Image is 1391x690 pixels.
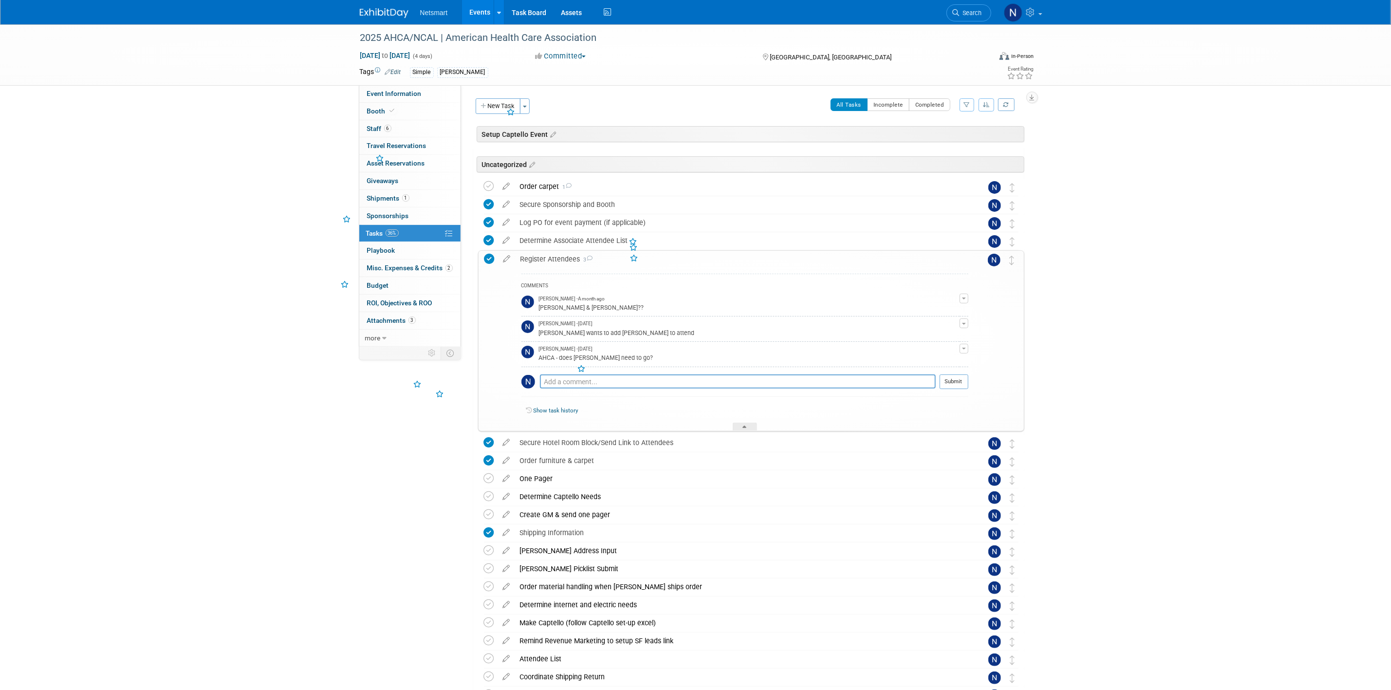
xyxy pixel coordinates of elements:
[960,9,982,17] span: Search
[521,375,535,389] img: Nina Finn
[367,194,409,202] span: Shipments
[359,260,461,277] a: Misc. Expenses & Credits2
[539,296,605,302] span: [PERSON_NAME] - A month ago
[1010,183,1015,192] i: Move task
[867,98,909,111] button: Incomplete
[515,651,969,667] div: Attendee List
[367,317,416,324] span: Attachments
[476,98,520,114] button: New Task
[831,98,868,111] button: All Tasks
[988,437,1001,450] img: Nina Finn
[1010,457,1015,466] i: Move task
[515,560,969,577] div: [PERSON_NAME] Picklist Submit
[1004,3,1022,22] img: Nina Finn
[1010,493,1015,503] i: Move task
[498,510,515,519] a: edit
[359,242,461,259] a: Playbook
[359,137,461,154] a: Travel Reservations
[580,257,593,263] span: 3
[359,295,461,312] a: ROI, Objectives & ROO
[988,527,1001,540] img: Nina Finn
[498,600,515,609] a: edit
[909,98,950,111] button: Completed
[988,254,1001,266] img: Nina Finn
[359,312,461,329] a: Attachments3
[1010,547,1015,557] i: Move task
[498,654,515,663] a: edit
[1010,439,1015,448] i: Move task
[1010,619,1015,629] i: Move task
[367,281,389,289] span: Budget
[521,320,534,333] img: Nina Finn
[437,67,488,77] div: [PERSON_NAME]
[441,347,461,359] td: Toggle Event Tabs
[988,455,1001,468] img: Nina Finn
[359,277,461,294] a: Budget
[940,374,968,389] button: Submit
[988,235,1001,248] img: Nina Finn
[367,264,453,272] span: Misc. Expenses & Credits
[515,488,969,505] div: Determine Captello Needs
[988,473,1001,486] img: Nina Finn
[988,545,1001,558] img: Nina Finn
[515,615,969,631] div: Make Captello (follow Captello set-up excel)
[365,334,381,342] span: more
[385,69,401,75] a: Edit
[359,103,461,120] a: Booth
[359,207,461,224] a: Sponsorships
[366,229,399,237] span: Tasks
[359,155,461,172] a: Asset Reservations
[515,633,969,649] div: Remind Revenue Marketing to setup SF leads link
[521,346,534,358] img: Nina Finn
[367,177,399,185] span: Giveaways
[515,578,969,595] div: Order material handling when [PERSON_NAME] ships order
[1010,256,1015,265] i: Move task
[934,51,1034,65] div: Event Format
[1010,511,1015,521] i: Move task
[988,653,1001,666] img: Nina Finn
[516,251,968,267] div: Register Attendees
[1010,475,1015,485] i: Move task
[498,236,515,245] a: edit
[1010,237,1015,246] i: Move task
[367,142,427,149] span: Travel Reservations
[515,434,969,451] div: Secure Hotel Room Block/Send Link to Attendees
[360,8,408,18] img: ExhibitDay
[1010,673,1015,683] i: Move task
[521,296,534,308] img: Nina Finn
[445,264,453,272] span: 2
[499,255,516,263] a: edit
[1010,637,1015,647] i: Move task
[988,217,1001,230] img: Nina Finn
[359,225,461,242] a: Tasks36%
[559,184,572,190] span: 1
[359,120,461,137] a: Staff6
[1010,655,1015,665] i: Move task
[410,67,434,77] div: Simple
[988,509,1001,522] img: Nina Finn
[515,470,969,487] div: One Pager
[367,212,409,220] span: Sponsorships
[1010,601,1015,611] i: Move task
[402,194,409,202] span: 1
[539,353,960,362] div: AHCA - does [PERSON_NAME] need to go?
[1000,52,1009,60] img: Format-Inperson.png
[988,199,1001,212] img: Nina Finn
[539,302,960,312] div: [PERSON_NAME] & [PERSON_NAME]??
[988,599,1001,612] img: Nina Finn
[1007,67,1033,72] div: Event Rating
[360,67,401,78] td: Tags
[988,181,1001,194] img: Nina Finn
[367,125,391,132] span: Staff
[359,190,461,207] a: Shipments1
[988,581,1001,594] img: Nina Finn
[412,53,433,59] span: (4 days)
[498,218,515,227] a: edit
[498,474,515,483] a: edit
[988,617,1001,630] img: Nina Finn
[998,98,1015,111] a: Refresh
[1010,219,1015,228] i: Move task
[515,506,969,523] div: Create GM & send one pager
[515,524,969,541] div: Shipping Information
[534,407,578,414] a: Show task history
